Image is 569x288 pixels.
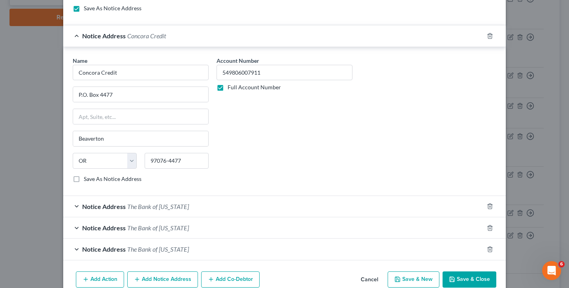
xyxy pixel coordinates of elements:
[73,87,208,102] input: Enter address...
[127,203,189,210] span: The Bank of [US_STATE]
[201,271,260,288] button: Add Co-Debtor
[84,175,141,183] label: Save As Notice Address
[127,32,166,40] span: Concora Credit
[73,57,87,64] span: Name
[127,271,198,288] button: Add Notice Address
[82,203,126,210] span: Notice Address
[217,56,259,65] label: Account Number
[73,109,208,124] input: Apt, Suite, etc...
[217,65,352,81] input: --
[443,271,496,288] button: Save & Close
[127,245,189,253] span: The Bank of [US_STATE]
[228,83,281,91] label: Full Account Number
[82,245,126,253] span: Notice Address
[76,271,124,288] button: Add Action
[84,4,141,12] label: Save As Notice Address
[145,153,209,169] input: Enter zip..
[82,32,126,40] span: Notice Address
[388,271,439,288] button: Save & New
[354,272,384,288] button: Cancel
[542,261,561,280] iframe: Intercom live chat
[73,131,208,146] input: Enter city...
[82,224,126,232] span: Notice Address
[127,224,189,232] span: The Bank of [US_STATE]
[73,65,209,81] input: Search by name...
[558,261,565,267] span: 6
